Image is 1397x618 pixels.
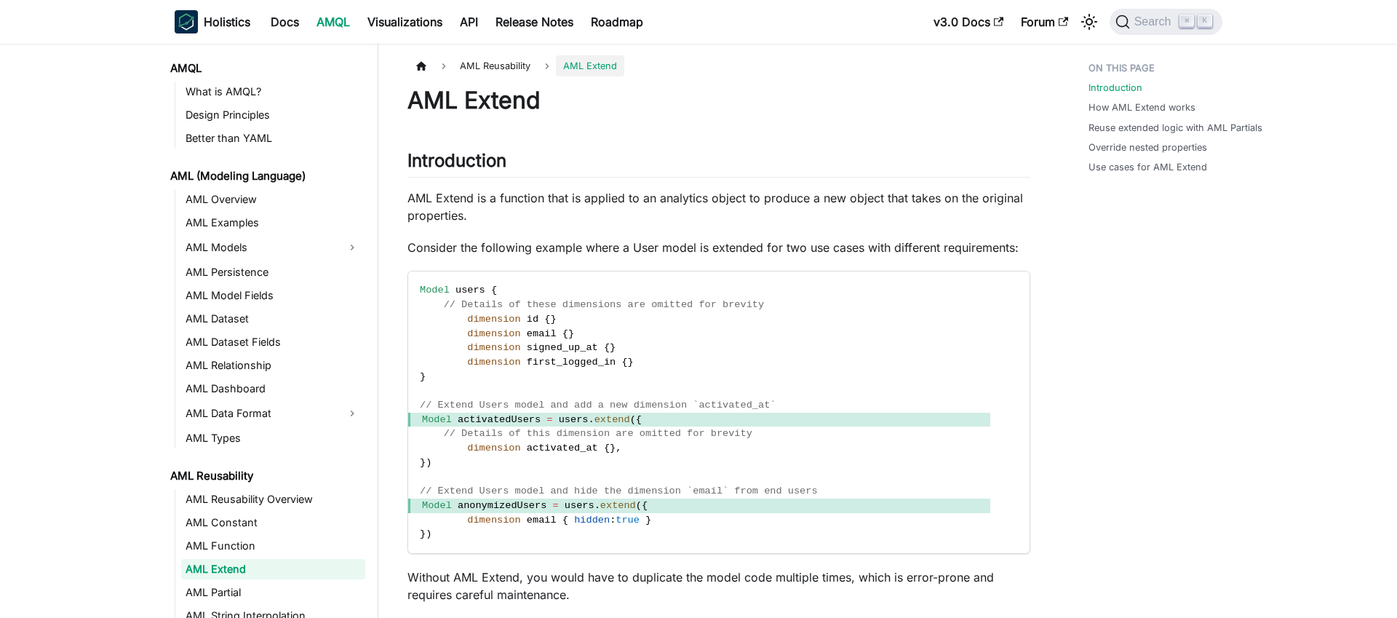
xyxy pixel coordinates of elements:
h2: Introduction [407,150,1030,178]
a: How AML Extend works [1088,100,1195,114]
span: { [636,414,642,425]
a: Better than YAML [181,128,365,148]
span: dimension [467,342,520,353]
span: } [568,328,574,339]
a: Reuse extended logic with AML Partials [1088,121,1262,135]
a: HolisticsHolistics [175,10,250,33]
a: AML Reusability Overview [181,489,365,510]
span: extend [600,500,636,511]
span: . [589,414,594,425]
span: id [527,314,538,325]
kbd: ⌘ [1179,15,1194,28]
span: // Details of these dimensions are omitted for brevity [444,299,765,310]
a: AML Models [181,236,339,259]
p: Consider the following example where a User model is extended for two use cases with different re... [407,239,1030,256]
span: ( [636,500,642,511]
a: Introduction [1088,81,1142,95]
a: v3.0 Docs [925,10,1012,33]
span: hidden [574,515,610,526]
h1: AML Extend [407,86,1030,115]
nav: Docs sidebar [160,44,378,618]
span: dimension [467,314,520,325]
span: users [565,500,594,511]
span: // Details of this dimension are omitted for brevity [444,428,752,439]
span: activated_at [527,443,598,453]
span: email [527,328,557,339]
a: AML Dashboard [181,379,365,399]
span: Search [1130,15,1180,28]
a: Visualizations [359,10,451,33]
span: } [551,314,557,325]
p: Without AML Extend, you would have to duplicate the model code multiple times, which is error-pro... [407,569,1030,603]
span: dimension [467,328,520,339]
a: AMQL [308,10,359,33]
a: AML Constant [181,512,365,533]
span: // Extend Users model and hide the dimension `email` from end users [420,486,818,496]
span: first_logged_in [527,357,616,368]
span: } [420,457,426,468]
a: Home page [407,55,435,76]
a: AMQL [166,58,365,79]
a: Design Principles [181,105,365,125]
span: dimension [467,443,520,453]
button: Switch between dark and light mode (currently light mode) [1078,10,1101,33]
span: { [562,515,568,526]
span: { [604,443,610,453]
span: signed_up_at [527,342,598,353]
button: Search (Command+K) [1110,9,1222,35]
b: Holistics [204,13,250,31]
a: AML Data Format [181,402,339,425]
kbd: K [1198,15,1212,28]
span: true [616,515,640,526]
span: dimension [467,515,520,526]
span: : [610,515,616,526]
span: dimension [467,357,520,368]
span: AML Reusability [453,55,538,76]
span: users [455,285,485,296]
button: Expand sidebar category 'AML Models' [339,236,365,259]
span: ( [630,414,636,425]
span: AML Extend [556,55,624,76]
button: Expand sidebar category 'AML Data Format' [339,402,365,425]
span: { [642,500,648,511]
a: AML (Modeling Language) [166,166,365,186]
a: AML Examples [181,213,365,233]
span: { [491,285,497,296]
span: { [544,314,550,325]
a: AML Partial [181,582,365,603]
a: Release Notes [487,10,582,33]
span: ) [426,528,431,539]
span: { [621,357,627,368]
a: What is AMQL? [181,82,365,102]
span: anonymizedUsers [458,500,546,511]
span: Model [422,414,452,425]
span: { [562,328,568,339]
span: { [604,342,610,353]
span: , [616,443,621,453]
span: } [420,371,426,382]
span: // Extend Users model and add a new dimension `activated_at` [420,400,776,411]
span: = [546,414,552,425]
span: Model [420,285,450,296]
span: extend [594,414,630,425]
a: AML Types [181,428,365,448]
span: activatedUsers [458,414,541,425]
a: AML Dataset Fields [181,332,365,352]
span: email [527,515,557,526]
a: Forum [1012,10,1077,33]
span: } [420,528,426,539]
span: = [553,500,559,511]
span: } [628,357,634,368]
a: AML Overview [181,189,365,210]
span: Model [422,500,452,511]
a: AML Model Fields [181,285,365,306]
a: Roadmap [582,10,652,33]
span: } [610,342,616,353]
a: Override nested properties [1088,140,1207,154]
span: users [559,414,589,425]
a: API [451,10,487,33]
img: Holistics [175,10,198,33]
span: } [645,515,651,526]
span: . [594,500,600,511]
a: AML Reusability [166,466,365,486]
